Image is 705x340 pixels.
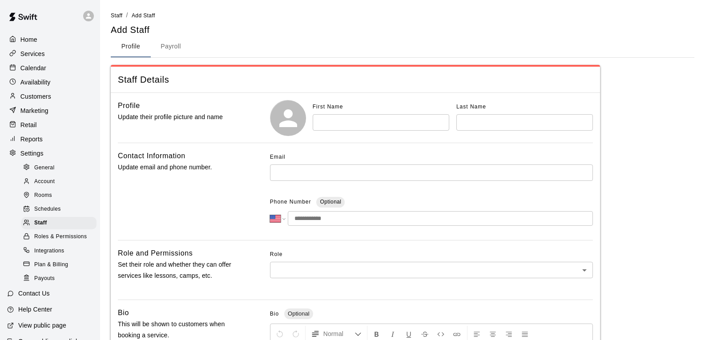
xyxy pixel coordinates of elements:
div: Payouts [21,272,97,285]
p: Customers [20,92,51,101]
h6: Contact Information [118,150,185,162]
a: Home [7,33,93,46]
span: Staff Details [118,74,593,86]
div: Plan & Billing [21,259,97,271]
div: Schedules [21,203,97,216]
p: Retail [20,120,37,129]
span: Email [270,150,286,164]
nav: breadcrumb [111,11,694,20]
span: Normal [323,329,355,338]
span: Role [270,248,593,262]
a: Plan & Billing [21,258,100,272]
p: Help Center [18,305,52,314]
h6: Bio [118,307,129,319]
div: staff form tabs [111,36,694,57]
div: Staff [21,217,97,229]
h6: Profile [118,100,140,112]
a: Services [7,47,93,60]
span: Payouts [34,274,55,283]
a: Settings [7,147,93,160]
span: Phone Number [270,195,311,209]
p: Update email and phone number. [118,162,242,173]
span: Bio [270,311,279,317]
a: Marketing [7,104,93,117]
a: Retail [7,118,93,132]
a: Reports [7,132,93,146]
span: First Name [313,104,343,110]
a: Customers [7,90,93,103]
div: Roles & Permissions [21,231,97,243]
p: Update their profile picture and name [118,112,242,123]
span: Roles & Permissions [34,232,87,241]
p: Contact Us [18,289,50,298]
span: Plan & Billing [34,260,68,269]
a: Rooms [21,189,100,203]
div: Account [21,176,97,188]
a: Account [21,175,100,188]
a: Payouts [21,272,100,285]
div: General [21,162,97,174]
a: Staff [21,216,100,230]
span: Add Staff [132,12,155,19]
p: Reports [20,135,43,144]
div: Integrations [21,245,97,257]
a: Roles & Permissions [21,230,100,244]
span: General [34,164,55,172]
a: Schedules [21,203,100,216]
p: Services [20,49,45,58]
a: Integrations [21,244,100,258]
span: Staff [34,219,47,228]
span: Account [34,177,55,186]
p: Set their role and whether they can offer services like lessons, camps, etc. [118,259,242,281]
button: Payroll [151,36,191,57]
p: Home [20,35,37,44]
a: Staff [111,12,122,19]
p: Calendar [20,64,46,72]
p: View public page [18,321,66,330]
a: Calendar [7,61,93,75]
button: Profile [111,36,151,57]
li: / [126,11,128,20]
p: Marketing [20,106,48,115]
a: General [21,161,100,175]
span: Schedules [34,205,61,214]
h6: Role and Permissions [118,248,193,259]
a: Availability [7,76,93,89]
div: Rooms [21,189,97,202]
p: Settings [20,149,44,158]
p: Availability [20,78,51,87]
span: Optional [284,310,313,317]
span: Integrations [34,247,64,256]
span: Last Name [456,104,486,110]
span: Rooms [34,191,52,200]
h5: Add Staff [111,24,149,36]
span: Optional [320,199,341,205]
